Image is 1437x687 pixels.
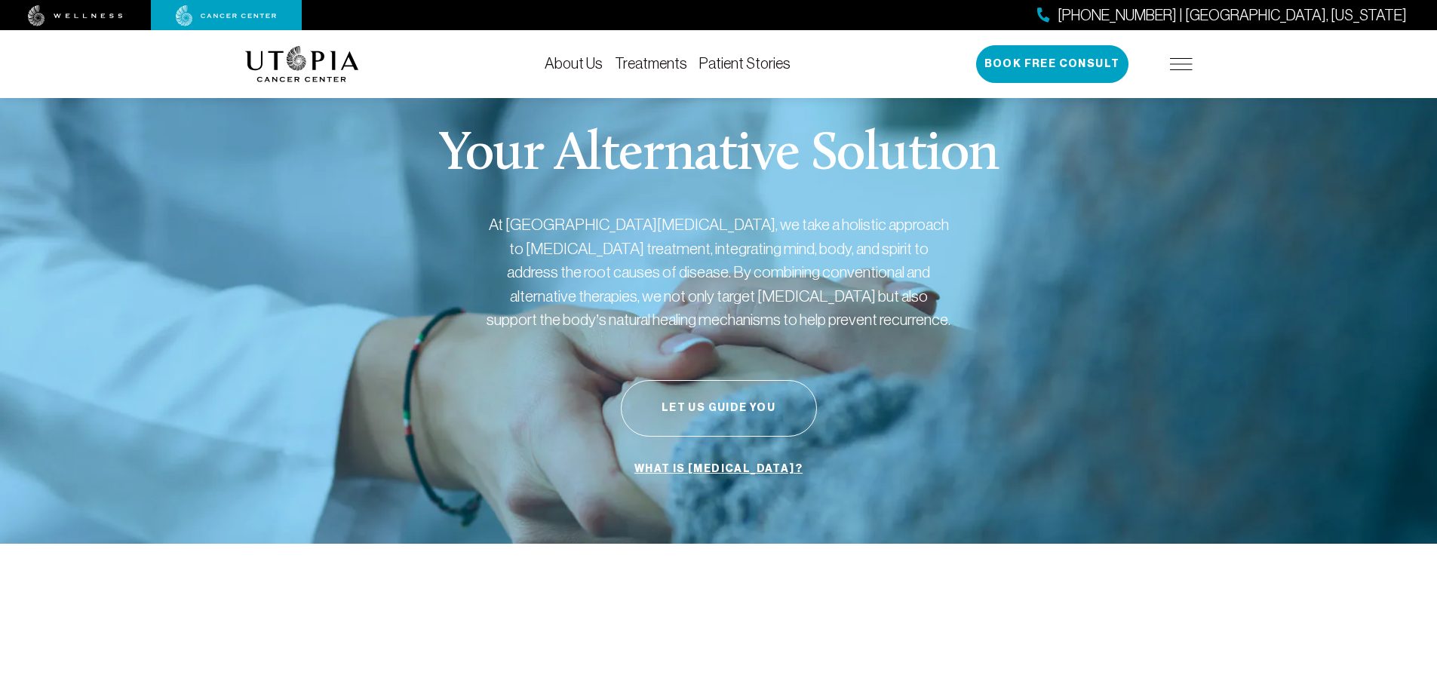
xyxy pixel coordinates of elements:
[1058,5,1407,26] span: [PHONE_NUMBER] | [GEOGRAPHIC_DATA], [US_STATE]
[1170,58,1193,70] img: icon-hamburger
[631,455,806,483] a: What is [MEDICAL_DATA]?
[176,5,277,26] img: cancer center
[28,5,123,26] img: wellness
[438,128,999,182] p: Your Alternative Solution
[621,380,817,437] button: Let Us Guide You
[976,45,1128,83] button: Book Free Consult
[245,46,359,82] img: logo
[615,55,687,72] a: Treatments
[699,55,791,72] a: Patient Stories
[545,55,603,72] a: About Us
[485,213,953,332] p: At [GEOGRAPHIC_DATA][MEDICAL_DATA], we take a holistic approach to [MEDICAL_DATA] treatment, inte...
[1037,5,1407,26] a: [PHONE_NUMBER] | [GEOGRAPHIC_DATA], [US_STATE]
